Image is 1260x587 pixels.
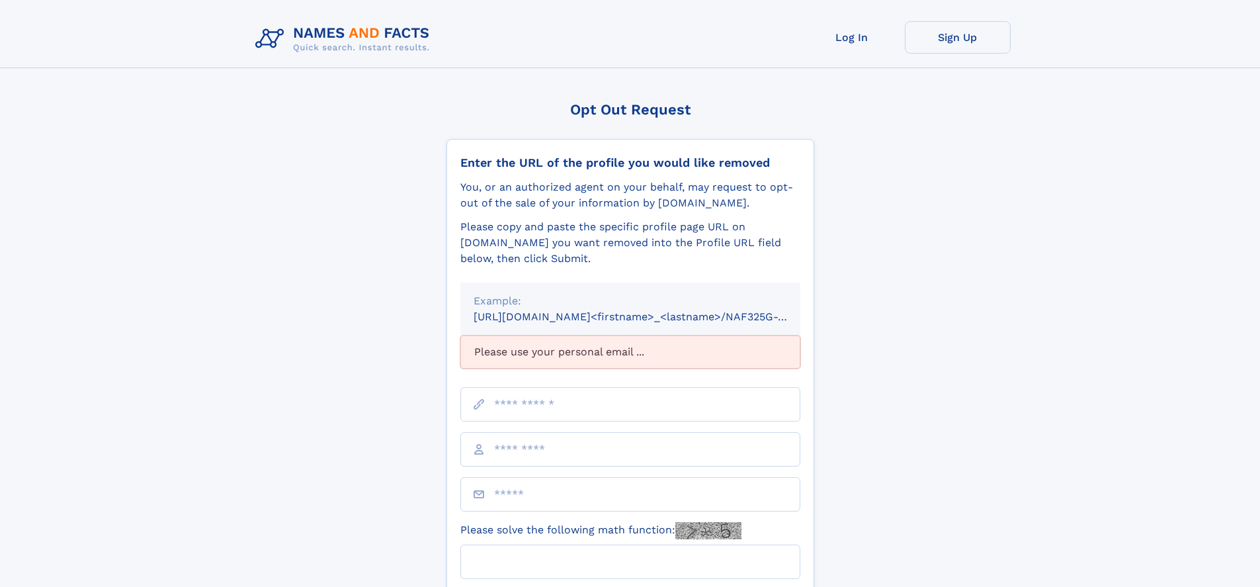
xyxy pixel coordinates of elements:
small: [URL][DOMAIN_NAME]<firstname>_<lastname>/NAF325G-xxxxxxxx [474,310,825,323]
a: Log In [799,21,905,54]
div: Enter the URL of the profile you would like removed [460,156,800,170]
div: Please use your personal email ... [460,336,800,369]
a: Sign Up [905,21,1011,54]
div: You, or an authorized agent on your behalf, may request to opt-out of the sale of your informatio... [460,179,800,211]
div: Please copy and paste the specific profile page URL on [DOMAIN_NAME] you want removed into the Pr... [460,219,800,267]
div: Opt Out Request [446,101,814,118]
img: Logo Names and Facts [250,21,441,57]
label: Please solve the following math function: [460,522,741,539]
div: Example: [474,293,787,309]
